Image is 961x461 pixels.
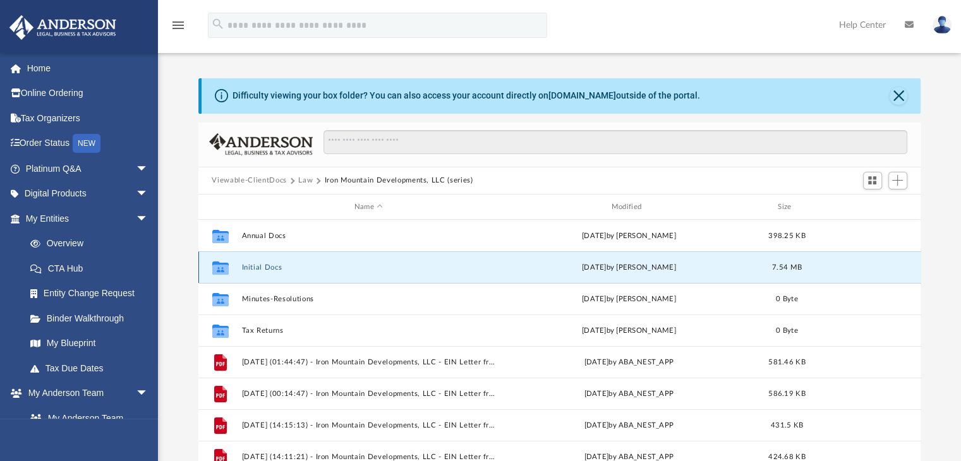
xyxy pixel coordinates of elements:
[502,420,756,431] div: [DATE] by ABA_NEST_APP
[18,356,167,381] a: Tax Due Dates
[241,295,496,303] button: Minutes-Resolutions
[9,181,167,207] a: Digital Productsarrow_drop_down
[888,172,907,189] button: Add
[818,201,906,213] div: id
[241,201,495,213] div: Name
[768,232,805,239] span: 398.25 KB
[18,306,167,331] a: Binder Walkthrough
[324,175,473,186] button: Iron Mountain Developments, LLC (series)
[18,405,155,431] a: My Anderson Team
[171,18,186,33] i: menu
[863,172,882,189] button: Switch to Grid View
[502,230,756,242] div: [DATE] by [PERSON_NAME]
[6,15,120,40] img: Anderson Advisors Platinum Portal
[241,263,496,272] button: Initial Docs
[203,201,235,213] div: id
[298,175,313,186] button: Law
[18,331,161,356] a: My Blueprint
[136,206,161,232] span: arrow_drop_down
[241,232,496,240] button: Annual Docs
[776,327,798,334] span: 0 Byte
[241,421,496,429] button: [DATE] (14:15:13) - Iron Mountain Developments, LLC - EIN Letter from IRS.pdf
[323,130,907,154] input: Search files and folders
[18,231,167,256] a: Overview
[890,87,907,105] button: Close
[136,181,161,207] span: arrow_drop_down
[241,358,496,366] button: [DATE] (01:44:47) - Iron Mountain Developments, LLC - EIN Letter from IRS.pdf
[9,381,161,406] a: My Anderson Teamarrow_drop_down
[241,326,496,335] button: Tax Returns
[548,90,616,100] a: [DOMAIN_NAME]
[768,390,805,397] span: 586.19 KB
[211,17,225,31] i: search
[9,105,167,131] a: Tax Organizers
[772,264,802,271] span: 7.54 MB
[136,381,161,407] span: arrow_drop_down
[9,156,167,181] a: Platinum Q&Aarrow_drop_down
[171,24,186,33] a: menu
[502,357,756,368] div: [DATE] by ABA_NEST_APP
[241,453,496,461] button: [DATE] (14:11:21) - Iron Mountain Developments, LLC - EIN Letter from IRS.pdf
[768,453,805,460] span: 424.68 KB
[18,256,167,281] a: CTA Hub
[761,201,812,213] div: Size
[768,359,805,366] span: 581.46 KB
[776,296,798,302] span: 0 Byte
[233,89,700,102] div: Difficulty viewing your box folder? You can also access your account directly on outside of the p...
[18,281,167,306] a: Entity Change Request
[933,16,952,34] img: User Pic
[73,134,100,153] div: NEW
[502,325,756,337] div: [DATE] by [PERSON_NAME]
[9,81,167,106] a: Online Ordering
[9,131,167,157] a: Order StatusNEW
[501,201,756,213] div: Modified
[502,294,756,305] div: [DATE] by [PERSON_NAME]
[9,56,167,81] a: Home
[502,388,756,400] div: [DATE] by ABA_NEST_APP
[502,262,756,273] div: [DATE] by [PERSON_NAME]
[136,156,161,182] span: arrow_drop_down
[770,422,802,429] span: 431.5 KB
[241,390,496,398] button: [DATE] (00:14:47) - Iron Mountain Developments, LLC - EIN Letter from IRS.pdf
[212,175,286,186] button: Viewable-ClientDocs
[9,206,167,231] a: My Entitiesarrow_drop_down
